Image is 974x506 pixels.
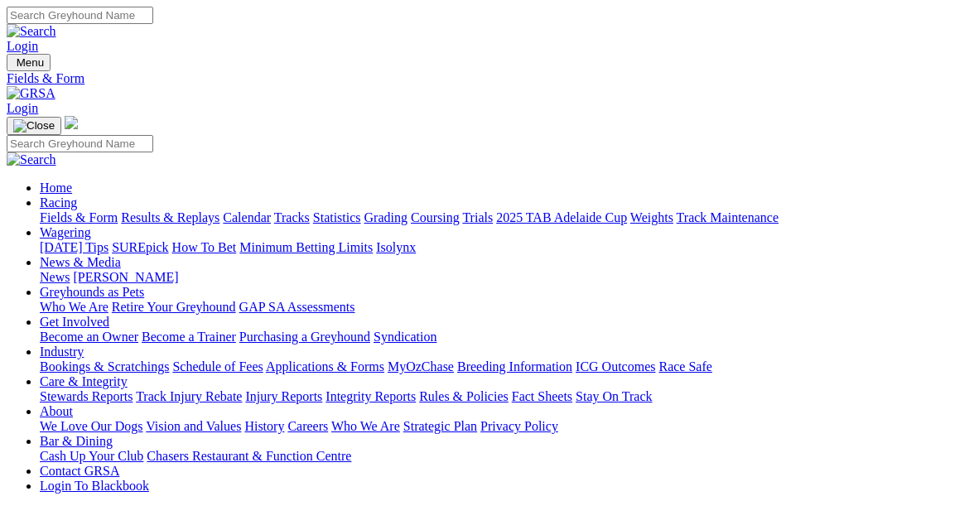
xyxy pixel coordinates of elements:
[40,464,119,478] a: Contact GRSA
[40,270,70,284] a: News
[266,359,384,373] a: Applications & Forms
[40,330,967,345] div: Get Involved
[245,389,322,403] a: Injury Reports
[7,39,38,53] a: Login
[40,374,128,388] a: Care & Integrity
[7,24,56,39] img: Search
[40,434,113,448] a: Bar & Dining
[411,210,460,224] a: Coursing
[40,300,967,315] div: Greyhounds as Pets
[147,449,351,463] a: Chasers Restaurant & Function Centre
[364,210,407,224] a: Grading
[223,210,271,224] a: Calendar
[40,479,149,493] a: Login To Blackbook
[457,359,572,373] a: Breeding Information
[630,210,673,224] a: Weights
[65,116,78,129] img: logo-grsa-white.png
[40,210,967,225] div: Racing
[496,210,627,224] a: 2025 TAB Adelaide Cup
[146,419,241,433] a: Vision and Values
[40,315,109,329] a: Get Involved
[112,300,236,314] a: Retire Your Greyhound
[462,210,493,224] a: Trials
[313,210,361,224] a: Statistics
[677,210,779,224] a: Track Maintenance
[7,117,61,135] button: Toggle navigation
[388,359,454,373] a: MyOzChase
[287,419,328,433] a: Careers
[7,135,153,152] input: Search
[40,419,142,433] a: We Love Our Dogs
[136,389,242,403] a: Track Injury Rebate
[40,225,91,239] a: Wagering
[121,210,219,224] a: Results & Replays
[13,119,55,133] img: Close
[325,389,416,403] a: Integrity Reports
[374,330,436,344] a: Syndication
[7,152,56,167] img: Search
[244,419,284,433] a: History
[576,389,652,403] a: Stay On Track
[142,330,236,344] a: Become a Trainer
[512,389,572,403] a: Fact Sheets
[658,359,711,373] a: Race Safe
[239,240,373,254] a: Minimum Betting Limits
[274,210,310,224] a: Tracks
[172,240,237,254] a: How To Bet
[40,389,967,404] div: Care & Integrity
[40,195,77,210] a: Racing
[376,240,416,254] a: Isolynx
[40,240,108,254] a: [DATE] Tips
[40,181,72,195] a: Home
[331,419,400,433] a: Who We Are
[40,449,967,464] div: Bar & Dining
[40,419,967,434] div: About
[17,56,44,69] span: Menu
[7,7,153,24] input: Search
[7,86,55,101] img: GRSA
[40,359,169,373] a: Bookings & Scratchings
[40,345,84,359] a: Industry
[239,330,370,344] a: Purchasing a Greyhound
[419,389,509,403] a: Rules & Policies
[7,54,51,71] button: Toggle navigation
[7,101,38,115] a: Login
[40,300,108,314] a: Who We Are
[480,419,558,433] a: Privacy Policy
[40,389,133,403] a: Stewards Reports
[7,71,967,86] a: Fields & Form
[40,359,967,374] div: Industry
[403,419,477,433] a: Strategic Plan
[40,285,144,299] a: Greyhounds as Pets
[172,359,263,373] a: Schedule of Fees
[239,300,355,314] a: GAP SA Assessments
[576,359,655,373] a: ICG Outcomes
[73,270,178,284] a: [PERSON_NAME]
[40,240,967,255] div: Wagering
[40,404,73,418] a: About
[40,270,967,285] div: News & Media
[40,210,118,224] a: Fields & Form
[40,330,138,344] a: Become an Owner
[40,255,121,269] a: News & Media
[40,449,143,463] a: Cash Up Your Club
[112,240,168,254] a: SUREpick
